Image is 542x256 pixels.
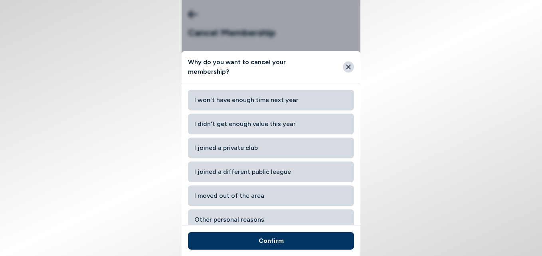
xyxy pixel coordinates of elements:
button: Close [343,61,354,73]
span: I won't have enough time next year [194,93,348,107]
span: I moved out of the area [194,189,348,203]
button: I joined a private club [188,138,354,158]
span: I didn't get enough value this year [194,117,348,131]
button: I didn't get enough value this year [188,114,354,134]
button: I moved out of the area [188,185,354,206]
button: I won't have enough time next year [188,90,354,110]
span: I joined a different public league [194,165,348,179]
h4: Why do you want to cancel your membership? [188,57,321,77]
span: Other personal reasons [194,213,348,227]
span: I joined a private club [194,141,348,155]
button: Confirm [188,232,354,250]
button: Other personal reasons [188,209,354,230]
button: I joined a different public league [188,161,354,182]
